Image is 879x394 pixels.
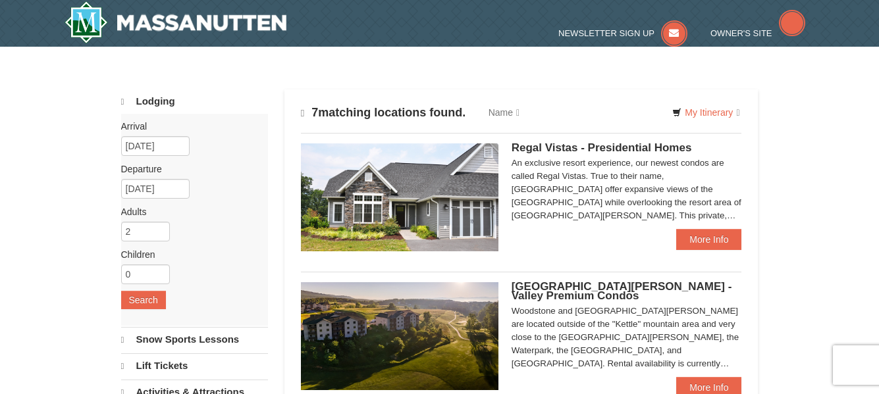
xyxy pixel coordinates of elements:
a: Lift Tickets [121,353,268,378]
a: More Info [676,229,741,250]
a: Name [479,99,529,126]
label: Arrival [121,120,258,133]
a: Lodging [121,89,268,114]
button: Search [121,291,166,309]
a: Massanutten Resort [65,1,287,43]
span: [GEOGRAPHIC_DATA][PERSON_NAME] - Valley Premium Condos [512,280,732,302]
img: 19218991-1-902409a9.jpg [301,143,498,251]
img: Massanutten Resort Logo [65,1,287,43]
a: Snow Sports Lessons [121,327,268,352]
span: Regal Vistas - Presidential Homes [512,141,692,154]
span: Owner's Site [710,28,772,38]
label: Departure [121,162,258,176]
label: Adults [121,205,258,218]
span: Newsletter Sign Up [558,28,654,38]
div: Woodstone and [GEOGRAPHIC_DATA][PERSON_NAME] are located outside of the "Kettle" mountain area an... [512,305,742,370]
a: Owner's Site [710,28,805,38]
a: Newsletter Sign Up [558,28,687,38]
label: Children [121,248,258,261]
a: My Itinerary [664,103,748,122]
div: An exclusive resort experience, our newest condos are called Regal Vistas. True to their name, [G... [512,157,742,222]
img: 19219041-4-ec11c166.jpg [301,282,498,390]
